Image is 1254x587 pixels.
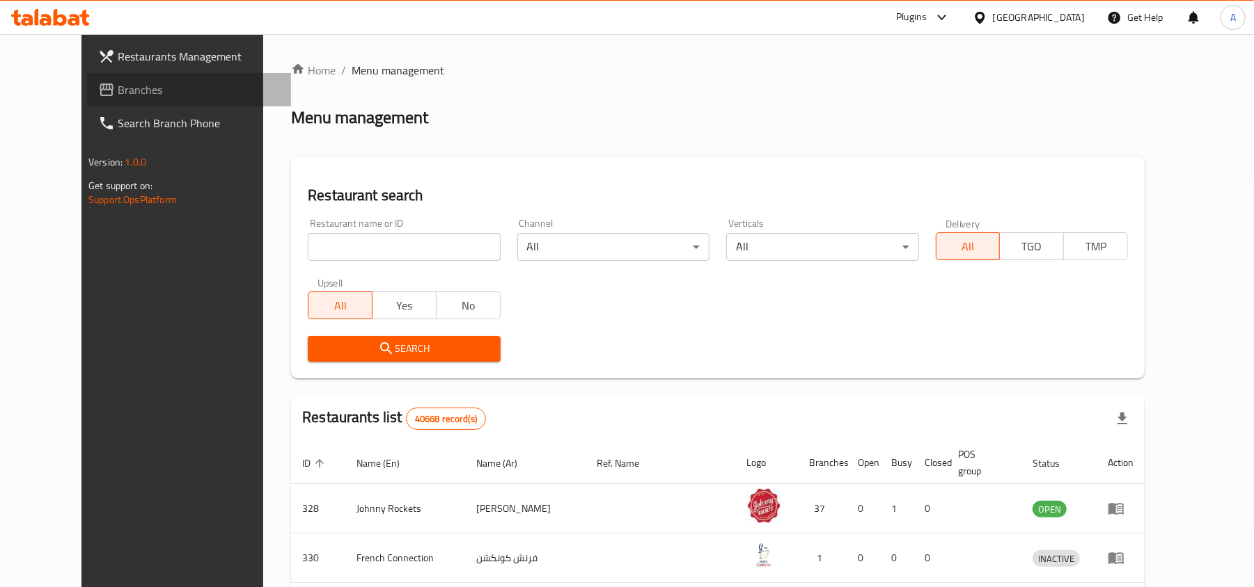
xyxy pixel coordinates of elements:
[406,408,486,430] div: Total records count
[291,484,345,533] td: 328
[476,455,535,472] span: Name (Ar)
[914,442,947,484] th: Closed
[372,291,437,319] button: Yes
[291,62,1145,79] nav: breadcrumb
[302,407,486,430] h2: Restaurants list
[345,484,465,533] td: Johnny Rockets
[1069,236,1122,257] span: TMP
[352,62,444,79] span: Menu management
[1033,501,1067,517] span: OPEN
[942,236,995,257] span: All
[798,533,847,583] td: 1
[436,291,501,319] button: No
[88,153,123,171] span: Version:
[1106,402,1139,435] div: Export file
[880,533,914,583] td: 0
[356,455,418,472] span: Name (En)
[378,296,431,316] span: Yes
[308,233,500,261] input: Search for restaurant name or ID..
[746,488,781,523] img: Johnny Rockets
[308,291,373,319] button: All
[291,106,428,129] h2: Menu management
[291,533,345,583] td: 330
[958,446,1005,479] span: POS group
[847,484,880,533] td: 0
[314,296,367,316] span: All
[936,232,1001,260] button: All
[946,218,980,228] label: Delivery
[308,185,1128,206] h2: Restaurant search
[465,533,586,583] td: فرنش كونكشن
[318,278,343,287] label: Upsell
[726,233,918,261] div: All
[118,115,280,131] span: Search Branch Phone
[847,533,880,583] td: 0
[88,177,152,195] span: Get support on:
[880,484,914,533] td: 1
[465,484,586,533] td: [PERSON_NAME]
[597,455,658,472] span: Ref. Name
[798,442,847,484] th: Branches
[125,153,146,171] span: 1.0.0
[87,73,291,106] a: Branches
[1033,501,1067,517] div: OPEN
[345,533,465,583] td: French Connection
[407,412,485,426] span: 40668 record(s)
[1033,455,1078,472] span: Status
[1063,232,1128,260] button: TMP
[735,442,798,484] th: Logo
[87,40,291,73] a: Restaurants Management
[914,533,947,583] td: 0
[319,340,489,357] span: Search
[118,48,280,65] span: Restaurants Management
[914,484,947,533] td: 0
[880,442,914,484] th: Busy
[847,442,880,484] th: Open
[896,9,927,26] div: Plugins
[88,191,177,209] a: Support.OpsPlatform
[993,10,1085,25] div: [GEOGRAPHIC_DATA]
[87,106,291,140] a: Search Branch Phone
[308,336,500,362] button: Search
[1108,549,1134,566] div: Menu
[798,484,847,533] td: 37
[1097,442,1145,484] th: Action
[999,232,1064,260] button: TGO
[118,81,280,98] span: Branches
[746,538,781,572] img: French Connection
[291,62,336,79] a: Home
[302,455,329,472] span: ID
[442,296,495,316] span: No
[341,62,346,79] li: /
[1033,551,1080,567] span: INACTIVE
[1108,500,1134,517] div: Menu
[1230,10,1236,25] span: A
[517,233,710,261] div: All
[1005,236,1058,257] span: TGO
